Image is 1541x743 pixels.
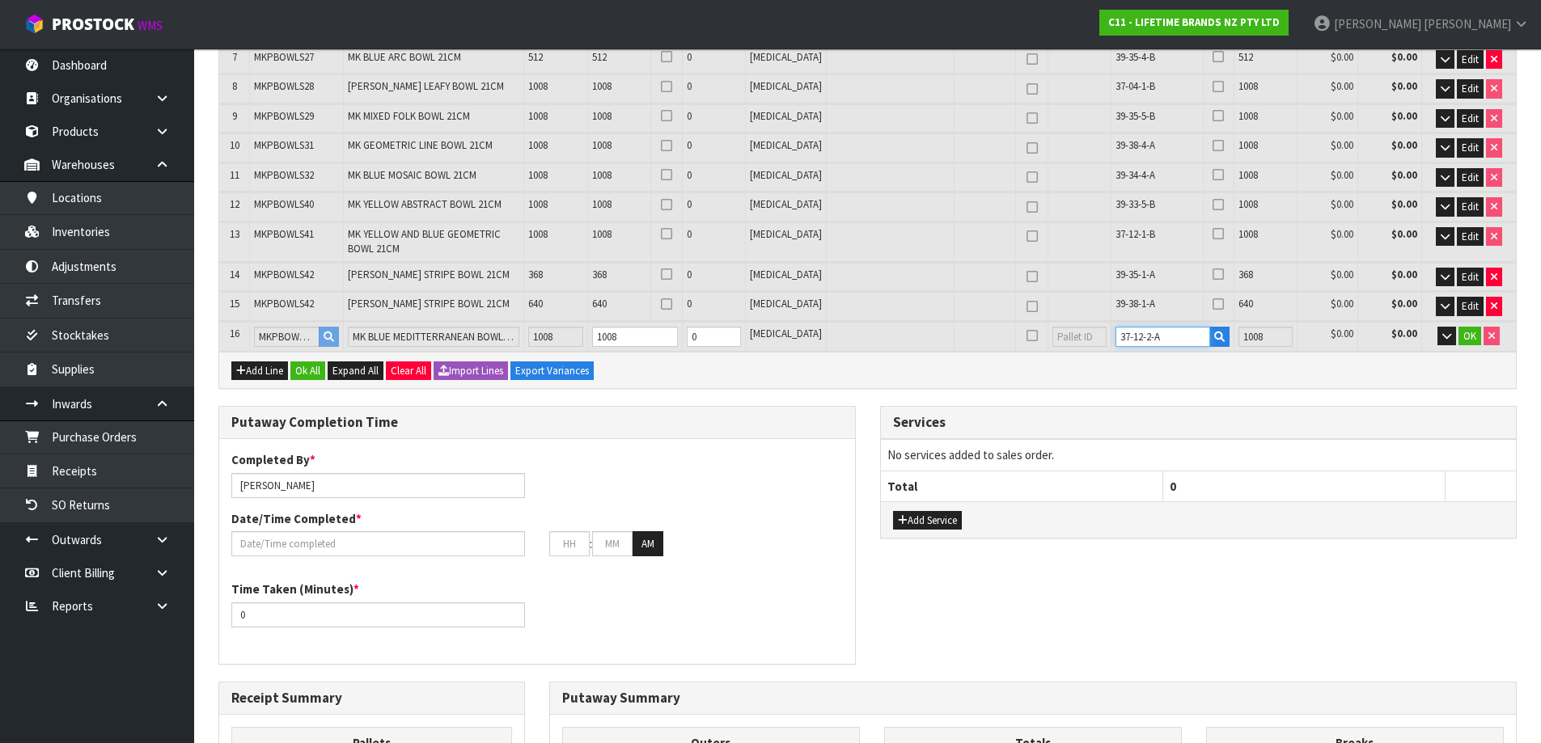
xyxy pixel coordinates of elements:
strong: $0.00 [1391,109,1417,123]
span: 1008 [1238,197,1258,211]
span: MK BLUE ARC BOWL 21CM [348,50,461,64]
span: [MEDICAL_DATA] [750,168,822,182]
span: MK GEOMETRIC LINE BOWL 21CM [348,138,493,152]
span: 0 [687,227,692,241]
span: 0 [687,138,692,152]
span: $0.00 [1331,197,1353,211]
span: Edit [1462,141,1479,154]
span: 14 [230,268,239,281]
input: Product Name [348,327,519,347]
span: $0.00 [1331,109,1353,123]
input: Received [592,327,678,347]
td: : [590,531,592,557]
span: 1008 [528,197,548,211]
span: 15 [230,297,239,310]
span: 39-38-1-A [1116,297,1155,310]
span: 8 [232,79,237,93]
span: 12 [230,197,239,211]
input: Date/Time completed [231,531,525,556]
button: Edit [1457,168,1484,188]
span: [PERSON_NAME] [1424,16,1511,32]
strong: $0.00 [1391,168,1417,182]
span: 512 [528,50,543,64]
span: 1008 [592,197,612,211]
span: 7 [232,50,237,64]
input: Location Code [1116,327,1210,347]
span: 9 [232,109,237,123]
span: [MEDICAL_DATA] [750,297,822,310]
span: 39-34-4-A [1116,168,1155,182]
strong: $0.00 [1391,138,1417,152]
button: Edit [1457,227,1484,247]
span: 1008 [1238,227,1258,241]
span: OK [1463,329,1476,343]
span: [MEDICAL_DATA] [750,109,822,123]
span: MK MIXED FOLK BOWL 21CM [348,109,470,123]
span: 10 [230,138,239,152]
span: [MEDICAL_DATA] [750,79,822,93]
span: [MEDICAL_DATA] [750,138,822,152]
span: 39-35-5-B [1116,109,1155,123]
span: $0.00 [1331,297,1353,310]
input: Pallet ID [1052,327,1107,347]
span: Edit [1462,171,1479,184]
span: 1008 [1238,138,1258,152]
span: $0.00 [1331,50,1353,64]
strong: $0.00 [1391,227,1417,241]
button: Edit [1457,109,1484,129]
button: Edit [1457,197,1484,217]
span: 368 [1238,268,1253,281]
span: 1008 [1238,168,1258,182]
span: MKPBOWLS42 [254,297,314,310]
img: cube-alt.png [24,14,44,34]
span: 368 [592,268,607,281]
span: MK YELLOW ABSTRACT BOWL 21CM [348,197,502,211]
h3: Receipt Summary [231,690,512,706]
button: Edit [1457,297,1484,316]
span: 39-35-4-B [1116,50,1155,64]
span: Edit [1462,82,1479,95]
span: 1008 [528,138,548,152]
span: MKPBOWLS27 [254,50,314,64]
label: Completed By [231,451,315,468]
button: Edit [1457,138,1484,158]
span: 16 [230,327,239,340]
span: 0 [687,79,692,93]
span: 37-04-1-B [1116,79,1155,93]
span: [MEDICAL_DATA] [750,227,822,241]
span: Edit [1462,112,1479,125]
span: $0.00 [1331,268,1353,281]
span: [PERSON_NAME] LEAFY BOWL 21CM [348,79,504,93]
span: [MEDICAL_DATA] [750,50,822,64]
h3: Putaway Completion Time [231,415,843,430]
span: [MEDICAL_DATA] [750,268,822,281]
span: Edit [1462,299,1479,313]
span: [PERSON_NAME] STRIPE BOWL 21CM [348,268,510,281]
strong: $0.00 [1391,50,1417,64]
input: Expected [528,327,583,347]
strong: $0.00 [1391,197,1417,211]
th: Total [881,471,1163,501]
span: MK YELLOW AND BLUE GEOMETRIC BOWL 21CM [348,227,501,255]
span: Edit [1462,230,1479,243]
span: 512 [1238,50,1253,64]
input: Product Code [254,327,320,347]
span: 37-12-1-B [1116,227,1155,241]
strong: $0.00 [1391,297,1417,310]
span: 1008 [528,109,548,123]
span: 640 [528,297,543,310]
span: $0.00 [1331,327,1353,340]
span: [PERSON_NAME] STRIPE BOWL 21CM [348,297,510,310]
span: [MEDICAL_DATA] [750,327,822,340]
button: Edit [1457,50,1484,70]
span: 1008 [592,227,612,241]
strong: $0.00 [1391,268,1417,281]
span: 1008 [528,79,548,93]
input: Time Taken [231,602,525,627]
button: Add Line [231,361,288,381]
span: Expand All [332,364,379,378]
span: ProStock [52,14,134,35]
button: Expand All [328,361,383,381]
span: $0.00 [1331,138,1353,152]
button: Clear All [386,361,431,381]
